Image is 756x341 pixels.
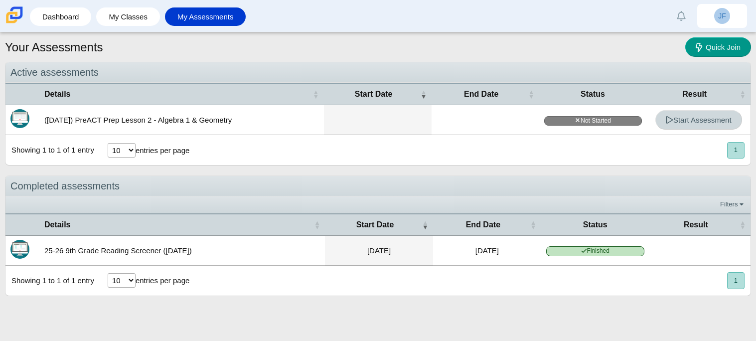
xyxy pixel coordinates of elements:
[706,43,741,51] span: Quick Join
[530,220,536,230] span: End Date : Activate to sort
[329,89,419,100] span: Start Date
[136,146,189,155] label: entries per page
[330,219,420,230] span: Start Date
[670,5,692,27] a: Alerts
[136,276,189,285] label: entries per page
[528,89,534,99] span: End Date : Activate to sort
[4,18,25,27] a: Carmen School of Science & Technology
[726,142,745,159] nav: pagination
[10,240,29,259] img: Itembank
[314,220,320,230] span: Details : Activate to sort
[170,7,241,26] a: My Assessments
[4,4,25,25] img: Carmen School of Science & Technology
[726,272,745,289] nav: pagination
[546,219,644,230] span: Status
[5,266,94,296] div: Showing 1 to 1 of 1 entry
[39,236,325,266] td: 25-26 9th Grade Reading Screener ([DATE])
[438,219,528,230] span: End Date
[5,135,94,165] div: Showing 1 to 1 of 1 entry
[544,89,642,100] span: Status
[313,89,319,99] span: Details : Activate to sort
[544,116,642,126] span: Not Started
[39,105,324,135] td: ([DATE]) PreACT Prep Lesson 2 - Algebra 1 & Geometry
[697,4,747,28] a: JF
[718,199,748,209] a: Filters
[655,110,742,130] a: Start Assessment
[5,62,751,83] div: Active assessments
[740,89,746,99] span: Result : Activate to sort
[422,220,428,230] span: Start Date : Activate to remove sorting
[685,37,751,57] a: Quick Join
[44,89,311,100] span: Details
[5,176,751,196] div: Completed assessments
[666,116,732,124] span: Start Assessment
[727,272,745,289] button: 1
[44,219,312,230] span: Details
[727,142,745,159] button: 1
[421,89,427,99] span: Start Date : Activate to remove sorting
[35,7,86,26] a: Dashboard
[652,89,738,100] span: Result
[101,7,155,26] a: My Classes
[475,246,499,255] time: Aug 21, 2025 at 12:07 PM
[5,39,103,56] h1: Your Assessments
[654,219,738,230] span: Result
[546,246,644,256] span: Finished
[367,246,391,255] time: Aug 21, 2025 at 11:49 AM
[740,220,746,230] span: Result : Activate to sort
[10,109,29,128] img: Itembank
[437,89,526,100] span: End Date
[718,12,726,19] span: JF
